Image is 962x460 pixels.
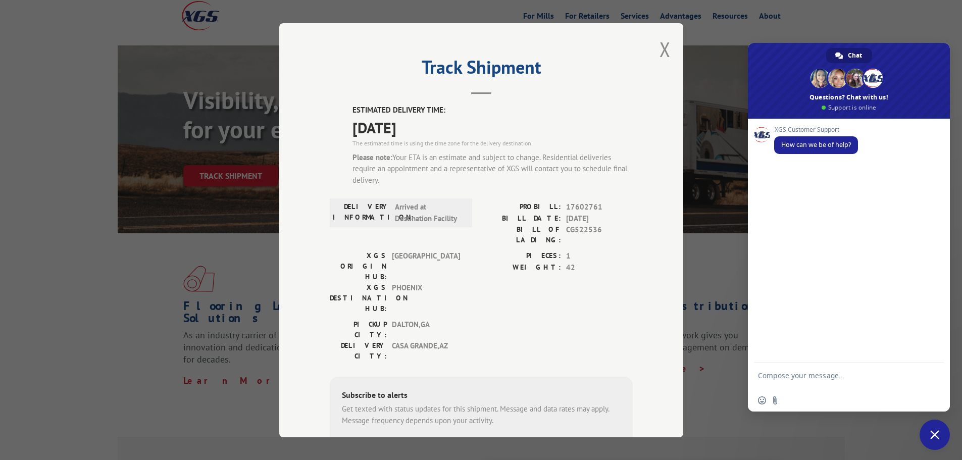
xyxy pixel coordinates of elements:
[660,36,671,63] button: Close modal
[352,138,633,147] div: The estimated time is using the time zone for the delivery destination.
[392,319,460,340] span: DALTON , GA
[330,340,387,362] label: DELIVERY CITY:
[481,262,561,273] label: WEIGHT:
[342,389,621,403] div: Subscribe to alerts
[330,282,387,314] label: XGS DESTINATION HUB:
[333,201,390,224] label: DELIVERY INFORMATION:
[352,151,633,186] div: Your ETA is an estimate and subject to change. Residential deliveries require an appointment and ...
[481,250,561,262] label: PIECES:
[330,319,387,340] label: PICKUP CITY:
[392,282,460,314] span: PHOENIX
[920,420,950,450] div: Close chat
[392,340,460,362] span: CASA GRANDE , AZ
[566,224,633,245] span: CG522536
[330,60,633,79] h2: Track Shipment
[826,48,872,63] div: Chat
[481,224,561,245] label: BILL OF LADING:
[330,250,387,282] label: XGS ORIGIN HUB:
[758,396,766,404] span: Insert an emoji
[566,213,633,224] span: [DATE]
[771,396,779,404] span: Send a file
[395,201,463,224] span: Arrived at Destination Facility
[566,262,633,273] span: 42
[566,250,633,262] span: 1
[342,403,621,426] div: Get texted with status updates for this shipment. Message and data rates may apply. Message frequ...
[352,105,633,116] label: ESTIMATED DELIVERY TIME:
[352,152,392,162] strong: Please note:
[758,371,918,389] textarea: Compose your message...
[566,201,633,213] span: 17602761
[781,140,851,149] span: How can we be of help?
[774,126,858,133] span: XGS Customer Support
[392,250,460,282] span: [GEOGRAPHIC_DATA]
[481,213,561,224] label: BILL DATE:
[481,201,561,213] label: PROBILL:
[848,48,862,63] span: Chat
[352,116,633,138] span: [DATE]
